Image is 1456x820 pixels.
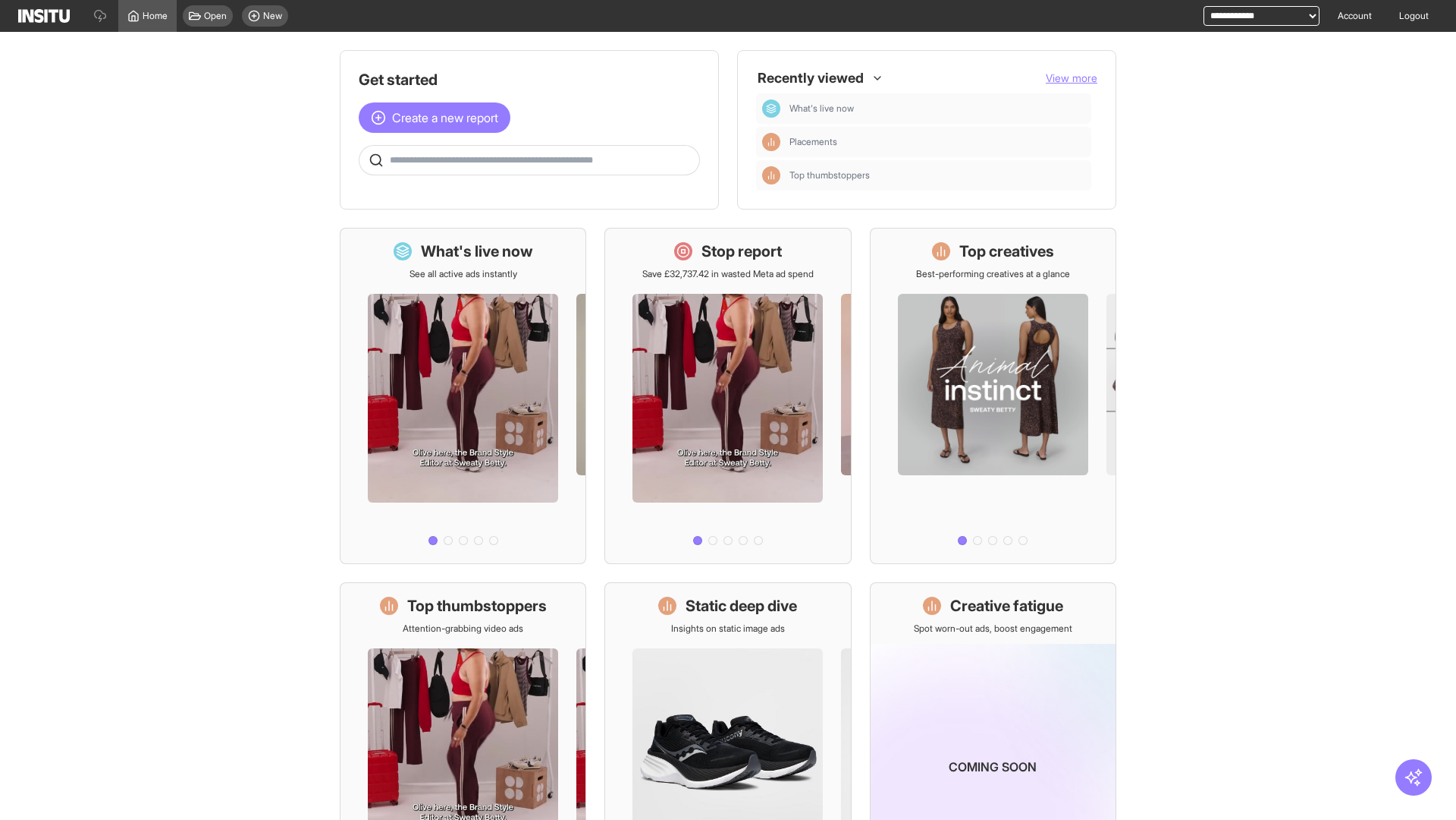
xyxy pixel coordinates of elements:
[409,268,517,280] p: See all active ads instantly
[421,241,533,262] h1: What's live now
[959,241,1054,262] h1: Top creatives
[789,169,870,181] span: Top thumbstoppers
[762,133,780,151] div: Insights
[701,241,782,262] h1: Stop report
[870,228,1116,564] a: Top creativesBest-performing creatives at a glance
[359,69,700,90] h1: Get started
[204,10,227,22] span: Open
[604,228,851,564] a: Stop reportSave £32,737.42 in wasted Meta ad spend
[762,99,780,118] div: Dashboard
[143,10,168,22] span: Home
[762,166,780,184] div: Insights
[403,623,523,635] p: Attention-grabbing video ads
[359,102,510,133] button: Create a new report
[789,169,1085,181] span: Top thumbstoppers
[340,228,586,564] a: What's live nowSee all active ads instantly
[263,10,282,22] span: New
[1046,71,1097,86] button: View more
[789,136,1085,148] span: Placements
[916,268,1070,280] p: Best-performing creatives at a glance
[671,623,785,635] p: Insights on static image ads
[642,268,814,280] p: Save £32,737.42 in wasted Meta ad spend
[789,102,854,115] span: What's live now
[789,136,837,148] span: Placements
[18,9,70,23] img: Logo
[686,595,797,617] h1: Static deep dive
[1046,71,1097,84] span: View more
[789,102,1085,115] span: What's live now
[392,109,498,127] span: Create a new report
[407,595,547,617] h1: Top thumbstoppers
